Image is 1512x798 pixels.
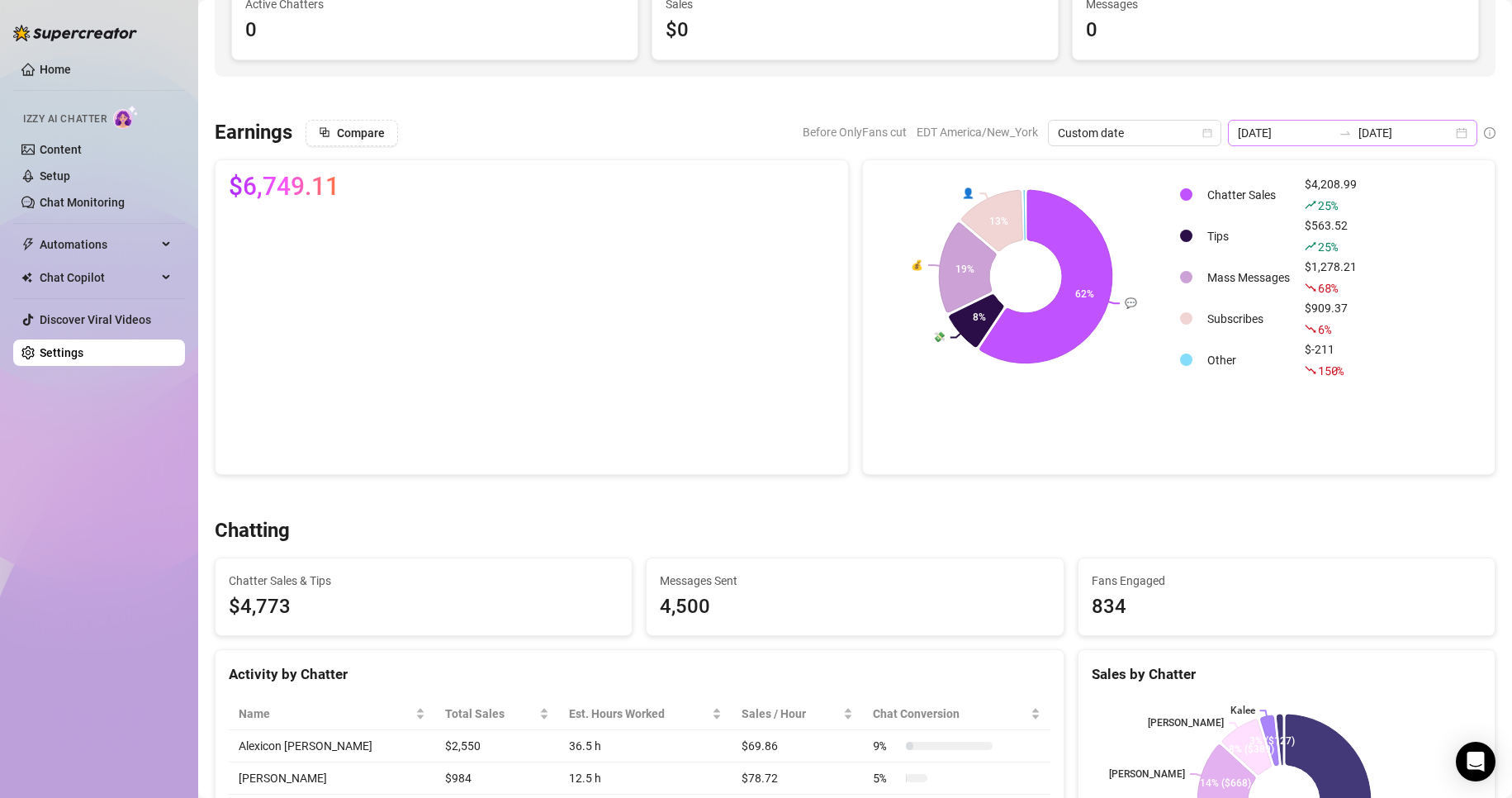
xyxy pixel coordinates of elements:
[40,231,157,258] span: Automations
[1201,175,1296,215] td: Chatter Sales
[40,313,151,326] a: Discover Viral Videos
[559,762,732,795] td: 12.5 h
[911,259,923,271] text: 💰
[435,762,559,795] td: $984
[21,272,32,283] img: Chat Copilot
[917,120,1038,145] span: EDT America/New_York
[559,730,732,762] td: 36.5 h
[1318,280,1337,296] span: 68 %
[40,63,71,76] a: Home
[435,698,559,730] th: Total Sales
[1318,239,1337,254] span: 25 %
[1092,663,1481,686] div: Sales by Chatter
[863,698,1050,730] th: Chat Conversion
[40,196,125,209] a: Chat Monitoring
[1318,197,1337,213] span: 25 %
[1305,364,1316,376] span: fall
[742,705,839,723] span: Sales / Hour
[932,330,945,343] text: 💸
[1201,340,1296,380] td: Other
[40,169,70,183] a: Setup
[21,238,35,251] span: thunderbolt
[569,705,709,723] div: Est. Hours Worked
[732,730,862,762] td: $69.86
[1305,282,1316,293] span: fall
[962,187,974,199] text: 👤
[1305,240,1316,252] span: rise
[215,518,290,544] h3: Chatting
[319,126,330,138] span: block
[803,120,907,145] span: Before OnlyFans cut
[245,15,624,46] div: 0
[1125,297,1137,309] text: 💬
[666,15,1045,46] div: $0
[1109,768,1185,780] text: [PERSON_NAME]
[40,346,83,359] a: Settings
[1148,718,1224,729] text: [PERSON_NAME]
[1230,705,1256,716] text: Kalee
[1305,299,1357,339] div: $909.37
[660,591,1050,623] div: 4,500
[306,120,398,146] button: Compare
[1201,258,1296,297] td: Mass Messages
[873,737,899,755] span: 9 %
[113,105,139,129] img: AI Chatter
[215,120,292,146] h3: Earnings
[1305,258,1357,297] div: $1,278.21
[1318,321,1330,337] span: 6 %
[1092,591,1481,623] div: 834
[229,173,339,200] span: $6,749.11
[732,762,862,795] td: $78.72
[1305,323,1316,335] span: fall
[1202,128,1212,138] span: calendar
[229,591,619,623] span: $4,773
[13,25,137,41] img: logo-BBDzfeDw.svg
[1484,127,1495,139] span: info-circle
[1201,299,1296,339] td: Subscribes
[1238,124,1332,142] input: Start date
[1305,216,1357,256] div: $563.52
[337,126,385,140] span: Compare
[1201,216,1296,256] td: Tips
[660,572,1050,590] span: Messages Sent
[1092,572,1481,590] span: Fans Engaged
[239,705,412,723] span: Name
[732,698,862,730] th: Sales / Hour
[229,730,435,762] td: Alexicon [PERSON_NAME]
[1318,363,1344,378] span: 150 %
[23,112,107,127] span: Izzy AI Chatter
[1456,742,1495,781] div: Open Intercom Messenger
[229,663,1050,686] div: Activity by Chatter
[1305,340,1357,380] div: $-211
[1339,126,1352,140] span: swap-right
[873,705,1027,723] span: Chat Conversion
[873,769,899,787] span: 5 %
[1305,175,1357,215] div: $4,208.99
[1058,121,1211,145] span: Custom date
[40,264,157,291] span: Chat Copilot
[40,143,82,156] a: Content
[435,730,559,762] td: $2,550
[1358,124,1453,142] input: End date
[1086,15,1465,46] div: 0
[229,762,435,795] td: [PERSON_NAME]
[1305,199,1316,211] span: rise
[229,698,435,730] th: Name
[229,572,619,590] span: Chatter Sales & Tips
[445,705,536,723] span: Total Sales
[1339,126,1352,140] span: to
